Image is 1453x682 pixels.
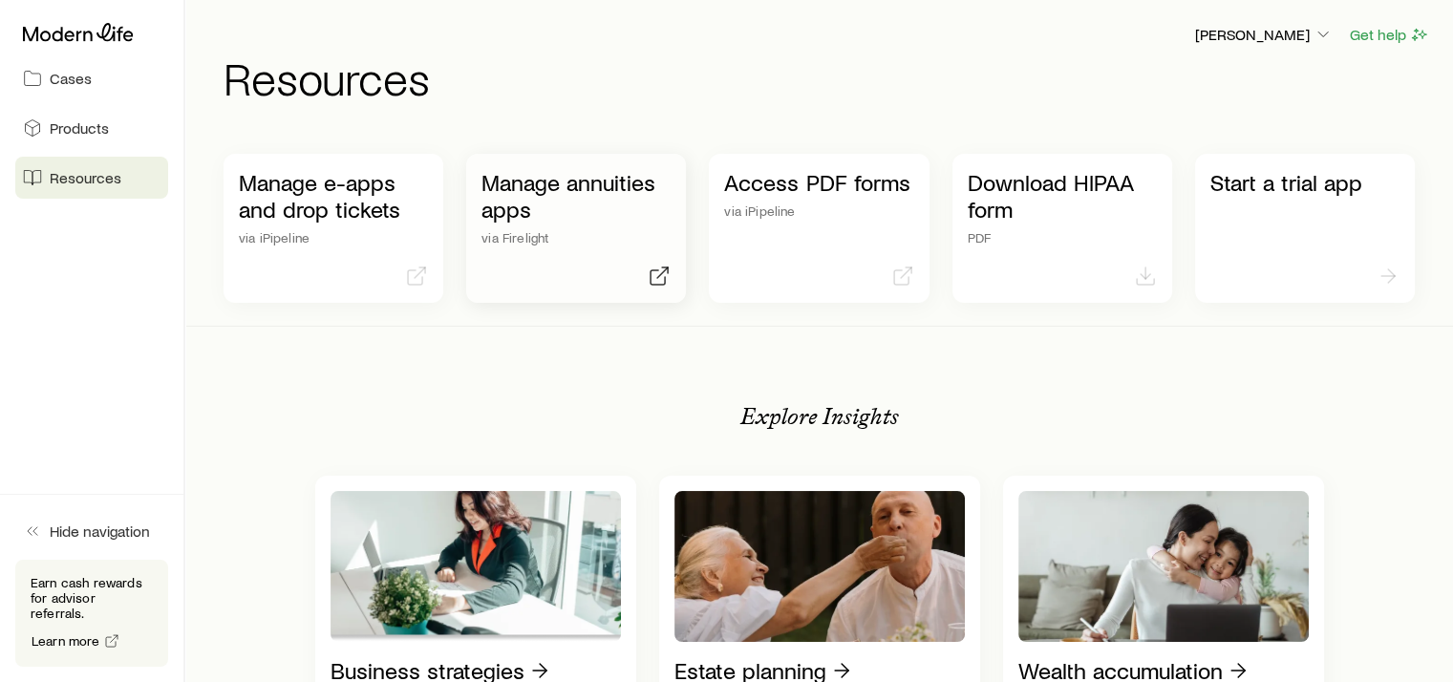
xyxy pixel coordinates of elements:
[15,57,168,99] a: Cases
[15,560,168,667] div: Earn cash rewards for advisor referrals.Learn more
[1194,24,1334,47] button: [PERSON_NAME]
[724,169,913,196] p: Access PDF forms
[1349,24,1430,46] button: Get help
[1195,25,1333,44] p: [PERSON_NAME]
[968,169,1157,223] p: Download HIPAA form
[1018,491,1309,642] img: Wealth accumulation
[674,491,965,642] img: Estate planning
[1210,169,1400,196] p: Start a trial app
[50,69,92,88] span: Cases
[481,169,671,223] p: Manage annuities apps
[481,230,671,245] p: via Firelight
[952,154,1172,303] a: Download HIPAA formPDF
[740,403,899,430] p: Explore Insights
[32,634,100,648] span: Learn more
[50,522,150,541] span: Hide navigation
[15,157,168,199] a: Resources
[31,575,153,621] p: Earn cash rewards for advisor referrals.
[50,168,121,187] span: Resources
[968,230,1157,245] p: PDF
[15,107,168,149] a: Products
[224,54,1430,100] h1: Resources
[50,118,109,138] span: Products
[239,169,428,223] p: Manage e-apps and drop tickets
[724,203,913,219] p: via iPipeline
[239,230,428,245] p: via iPipeline
[15,510,168,552] button: Hide navigation
[331,491,621,642] img: Business strategies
